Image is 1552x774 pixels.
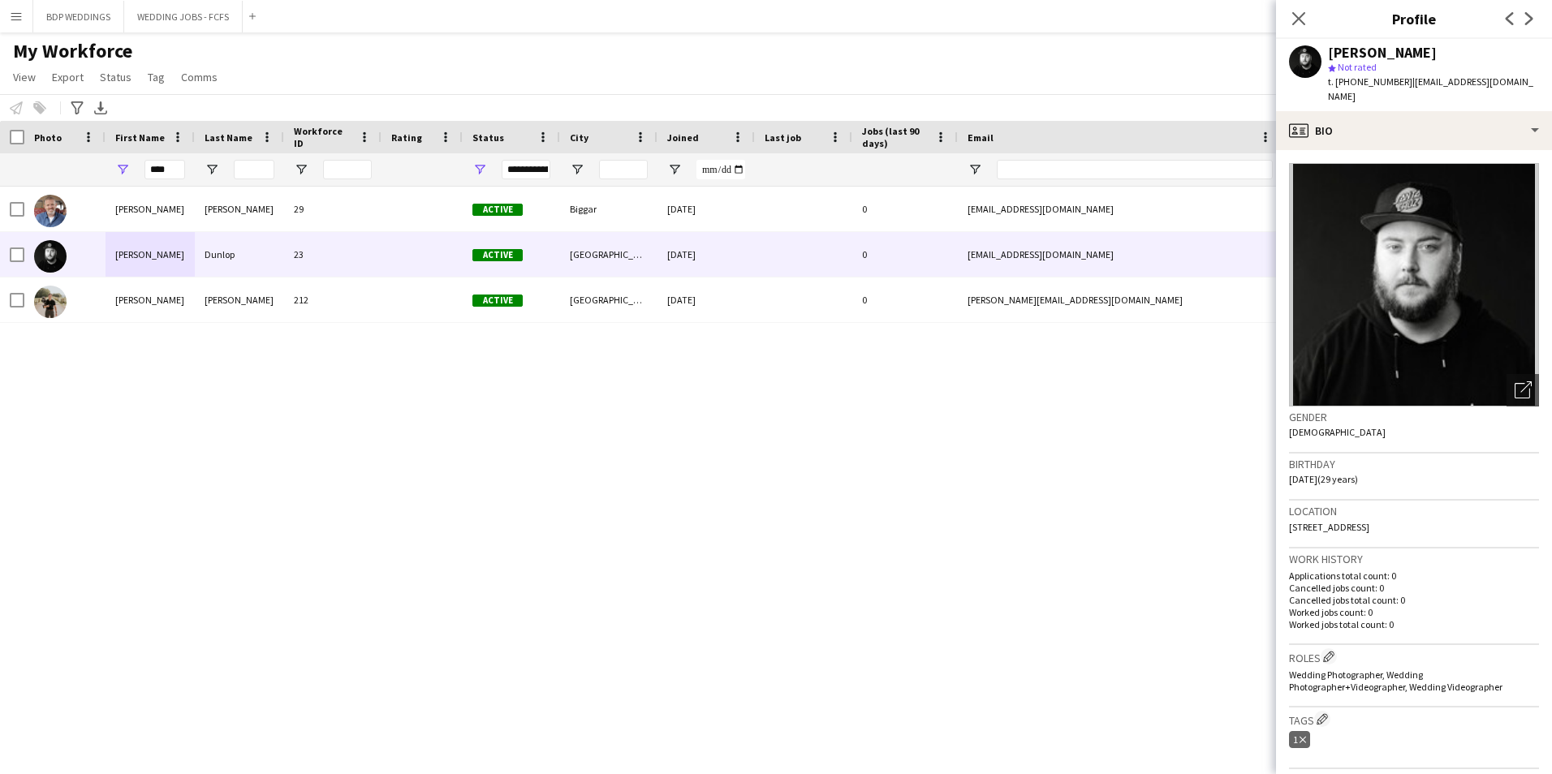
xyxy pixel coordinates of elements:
[657,232,755,277] div: [DATE]
[106,277,195,322] div: [PERSON_NAME]
[284,277,382,322] div: 212
[1289,731,1310,748] div: 1
[91,98,110,118] app-action-btn: Export XLSX
[144,160,185,179] input: First Name Filter Input
[862,125,929,149] span: Jobs (last 90 days)
[1289,711,1539,728] h3: Tags
[323,160,372,179] input: Workforce ID Filter Input
[560,187,657,231] div: Biggar
[106,187,195,231] div: [PERSON_NAME]
[205,162,219,177] button: Open Filter Menu
[181,70,218,84] span: Comms
[1276,111,1552,150] div: Bio
[52,70,84,84] span: Export
[13,70,36,84] span: View
[33,1,124,32] button: BDP WEDDINGS
[195,187,284,231] div: [PERSON_NAME]
[34,131,62,144] span: Photo
[45,67,90,88] a: Export
[1328,45,1437,60] div: [PERSON_NAME]
[115,131,165,144] span: First Name
[472,295,523,307] span: Active
[1289,606,1539,618] p: Worked jobs count: 0
[34,240,67,273] img: Ross Dunlop
[968,162,982,177] button: Open Filter Menu
[852,277,958,322] div: 0
[472,131,504,144] span: Status
[599,160,648,179] input: City Filter Input
[115,162,130,177] button: Open Filter Menu
[570,162,584,177] button: Open Filter Menu
[667,162,682,177] button: Open Filter Menu
[997,160,1273,179] input: Email Filter Input
[13,39,132,63] span: My Workforce
[560,232,657,277] div: [GEOGRAPHIC_DATA]
[667,131,699,144] span: Joined
[1289,582,1539,594] p: Cancelled jobs count: 0
[175,67,224,88] a: Comms
[34,195,67,227] img: Ross Brownlee
[765,131,801,144] span: Last job
[205,131,252,144] span: Last Name
[570,131,588,144] span: City
[124,1,243,32] button: WEDDING JOBS - FCFS
[958,277,1283,322] div: [PERSON_NAME][EMAIL_ADDRESS][DOMAIN_NAME]
[1289,521,1369,533] span: [STREET_ADDRESS]
[1289,457,1539,471] h3: Birthday
[148,70,165,84] span: Tag
[1289,648,1539,665] h3: Roles
[1289,410,1539,424] h3: Gender
[294,162,308,177] button: Open Filter Menu
[1289,426,1386,438] span: [DEMOGRAPHIC_DATA]
[141,67,171,88] a: Tag
[852,232,958,277] div: 0
[1289,163,1539,406] img: Crew avatar or photo
[1289,570,1539,582] p: Applications total count: 0
[6,67,42,88] a: View
[560,277,657,322] div: [GEOGRAPHIC_DATA]
[284,187,382,231] div: 29
[1328,75,1533,102] span: | [EMAIL_ADDRESS][DOMAIN_NAME]
[472,162,487,177] button: Open Filter Menu
[284,232,382,277] div: 23
[34,286,67,318] img: Ross Hutcheson
[294,125,352,149] span: Workforce ID
[657,187,755,231] div: [DATE]
[1276,8,1552,29] h3: Profile
[657,277,755,322] div: [DATE]
[93,67,138,88] a: Status
[106,232,195,277] div: [PERSON_NAME]
[1289,504,1539,518] h3: Location
[1328,75,1412,88] span: t. [PHONE_NUMBER]
[968,131,994,144] span: Email
[195,232,284,277] div: Dunlop
[100,70,131,84] span: Status
[696,160,745,179] input: Joined Filter Input
[1289,473,1358,485] span: [DATE] (29 years)
[195,277,284,322] div: [PERSON_NAME]
[472,249,523,261] span: Active
[1289,669,1502,693] span: Wedding Photographer, Wedding Photographer+Videographer, Wedding Videographer
[1338,61,1377,73] span: Not rated
[958,187,1283,231] div: [EMAIL_ADDRESS][DOMAIN_NAME]
[1289,552,1539,566] h3: Work history
[67,98,87,118] app-action-btn: Advanced filters
[958,232,1283,277] div: [EMAIL_ADDRESS][DOMAIN_NAME]
[852,187,958,231] div: 0
[1289,618,1539,630] p: Worked jobs total count: 0
[1507,374,1539,406] div: Open photos pop-in
[1289,594,1539,606] p: Cancelled jobs total count: 0
[472,204,523,216] span: Active
[391,131,422,144] span: Rating
[234,160,274,179] input: Last Name Filter Input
